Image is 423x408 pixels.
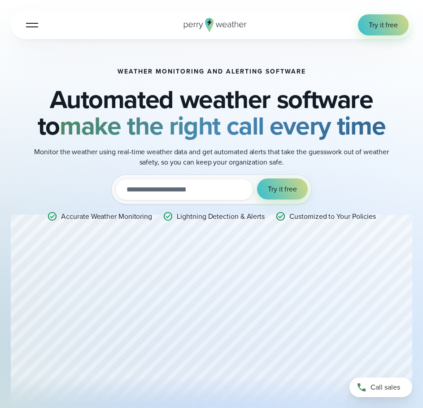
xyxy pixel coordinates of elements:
[257,178,308,200] button: Try it free
[177,211,265,221] p: Lightning Detection & Alerts
[268,184,297,194] span: Try it free
[371,382,400,392] span: Call sales
[289,211,376,221] p: Customized to Your Policies
[118,68,306,75] h1: Weather Monitoring and Alerting Software
[358,14,409,35] a: Try it free
[369,20,398,30] span: Try it free
[61,211,152,221] p: Accurate Weather Monitoring
[349,378,412,397] a: Call sales
[32,147,391,168] p: Monitor the weather using real-time weather data and get automated alerts that take the guesswork...
[60,107,385,145] strong: make the right call every time
[11,86,412,139] h2: Automated weather software to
